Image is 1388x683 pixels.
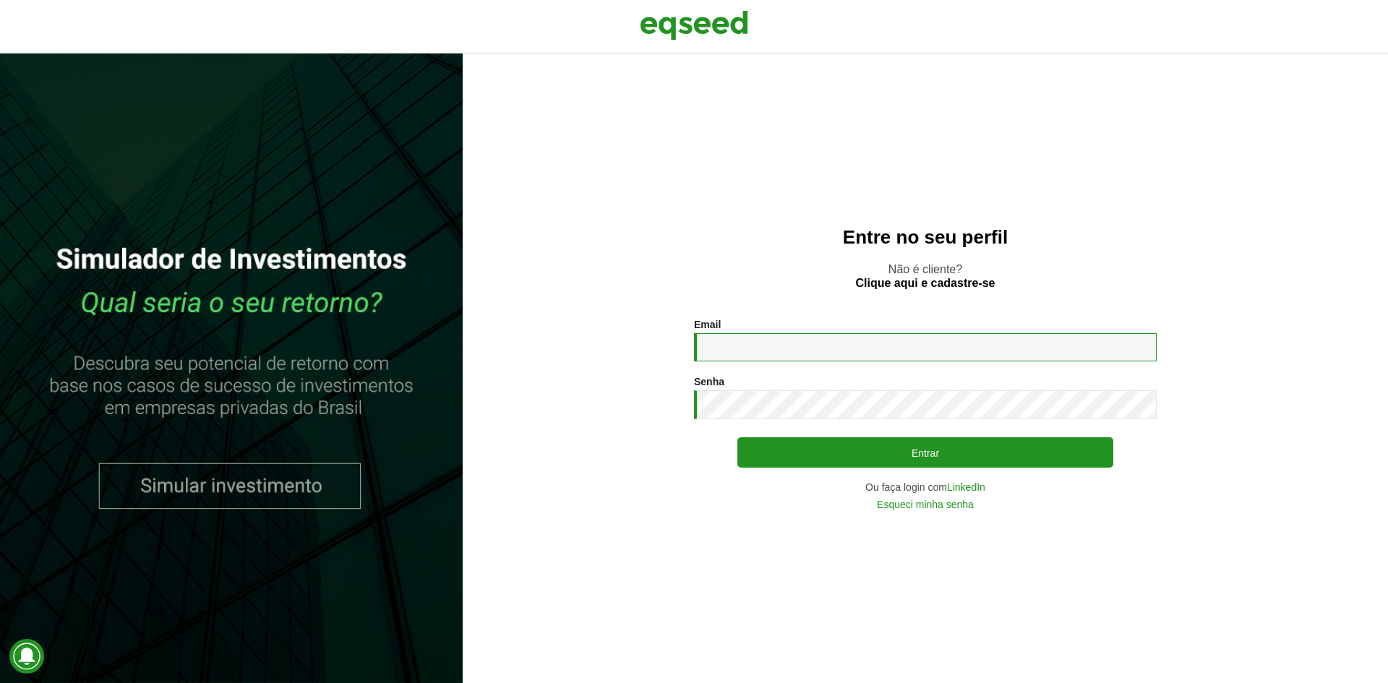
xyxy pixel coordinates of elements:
a: LinkedIn [947,482,985,492]
h2: Entre no seu perfil [492,227,1359,248]
a: Clique aqui e cadastre-se [856,278,995,289]
img: EqSeed Logo [640,7,748,43]
a: Esqueci minha senha [877,499,974,510]
p: Não é cliente? [492,262,1359,290]
div: Ou faça login com [694,482,1157,492]
label: Senha [694,377,724,387]
button: Entrar [737,437,1113,468]
label: Email [694,319,721,330]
